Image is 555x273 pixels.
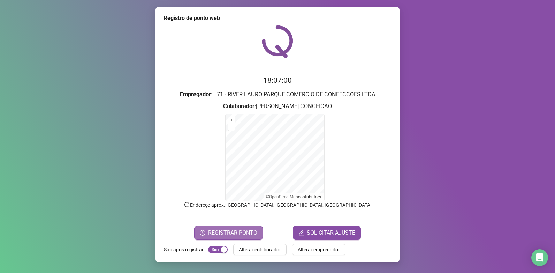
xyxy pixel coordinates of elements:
span: SOLICITAR AJUSTE [307,229,355,237]
button: REGISTRAR PONTO [194,226,263,240]
button: Alterar empregador [292,244,345,255]
span: info-circle [184,201,190,208]
button: – [228,124,235,131]
h3: : [PERSON_NAME] CONCEICAO [164,102,391,111]
strong: Empregador [180,91,211,98]
span: clock-circle [200,230,205,236]
span: Alterar colaborador [239,246,281,253]
span: edit [298,230,304,236]
span: Alterar empregador [298,246,340,253]
div: Registro de ponto web [164,14,391,22]
button: editSOLICITAR AJUSTE [293,226,361,240]
a: OpenStreetMap [269,194,298,199]
p: Endereço aprox. : [GEOGRAPHIC_DATA], [GEOGRAPHIC_DATA], [GEOGRAPHIC_DATA] [164,201,391,209]
img: QRPoint [262,25,293,58]
span: REGISTRAR PONTO [208,229,257,237]
li: © contributors. [266,194,322,199]
h3: : L 71 - RIVER LAURO PARQUE COMERCIO DE CONFECCOES LTDA [164,90,391,99]
div: Open Intercom Messenger [531,249,548,266]
button: Alterar colaborador [233,244,287,255]
strong: Colaborador [223,103,254,110]
button: + [228,117,235,124]
time: 18:07:00 [263,76,292,84]
label: Sair após registrar [164,244,208,255]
